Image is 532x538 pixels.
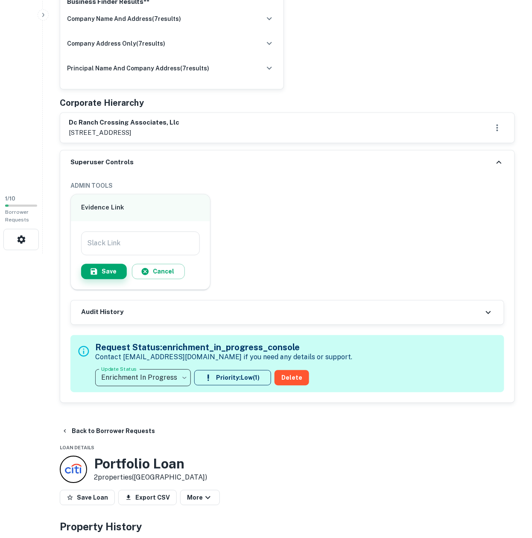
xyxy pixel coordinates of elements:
[194,370,271,386] button: Priority:Low(1)
[180,490,220,506] button: More
[60,96,144,109] h5: Corporate Hierarchy
[132,264,185,279] button: Cancel
[60,490,115,506] button: Save Loan
[58,424,158,439] button: Back to Borrower Requests
[5,196,15,202] span: 1 / 10
[67,64,209,73] h6: principal name and company address ( 7 results)
[95,352,352,363] p: Contact [EMAIL_ADDRESS][DOMAIN_NAME] if you need any details or support.
[70,181,504,191] h6: ADMIN TOOLS
[60,445,94,451] span: Loan Details
[95,366,191,390] div: Enrichment In Progress
[69,118,179,128] h6: dc ranch crossing associates, llc
[489,470,532,511] iframe: Chat Widget
[94,456,207,472] h3: Portfolio Loan
[81,308,123,317] h6: Audit History
[95,341,352,354] h5: Request Status: enrichment_in_progress_console
[67,14,181,23] h6: company name and address ( 7 results)
[94,473,207,483] p: 2 properties ([GEOGRAPHIC_DATA])
[275,370,309,386] button: Delete
[70,158,134,168] h6: Superuser Controls
[81,203,200,213] h6: Evidence Link
[67,39,165,48] h6: company address only ( 7 results)
[69,128,179,138] p: [STREET_ADDRESS]
[118,490,177,506] button: Export CSV
[60,519,515,535] h4: Property History
[81,264,127,279] button: Save
[101,366,137,373] label: Update Status
[5,209,29,223] span: Borrower Requests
